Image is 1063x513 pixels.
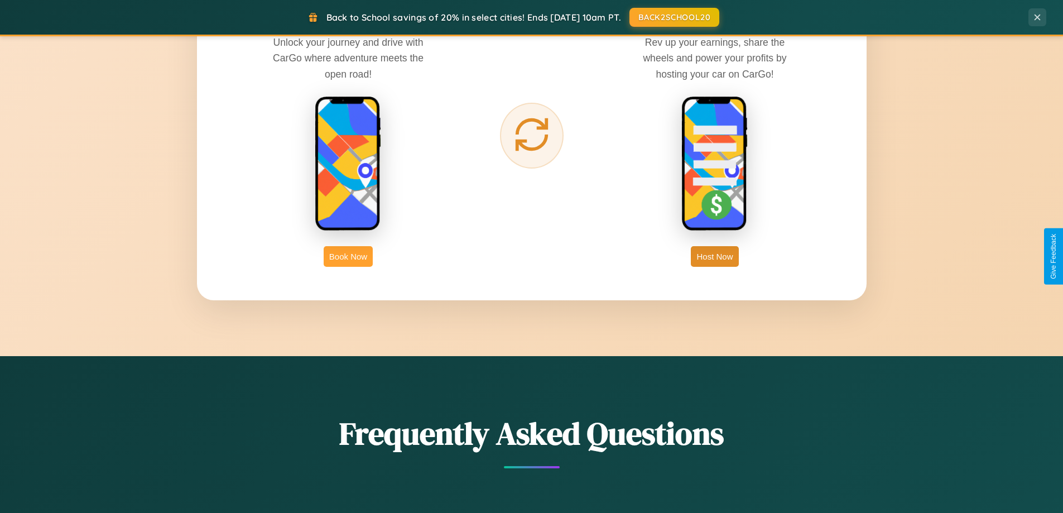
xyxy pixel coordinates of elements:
img: host phone [681,96,748,232]
h2: Frequently Asked Questions [197,412,867,455]
p: Rev up your earnings, share the wheels and power your profits by hosting your car on CarGo! [631,35,799,81]
img: rent phone [315,96,382,232]
button: BACK2SCHOOL20 [629,8,719,27]
div: Give Feedback [1050,234,1057,279]
button: Book Now [324,246,373,267]
p: Unlock your journey and drive with CarGo where adventure meets the open road! [264,35,432,81]
span: Back to School savings of 20% in select cities! Ends [DATE] 10am PT. [326,12,621,23]
button: Host Now [691,246,738,267]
